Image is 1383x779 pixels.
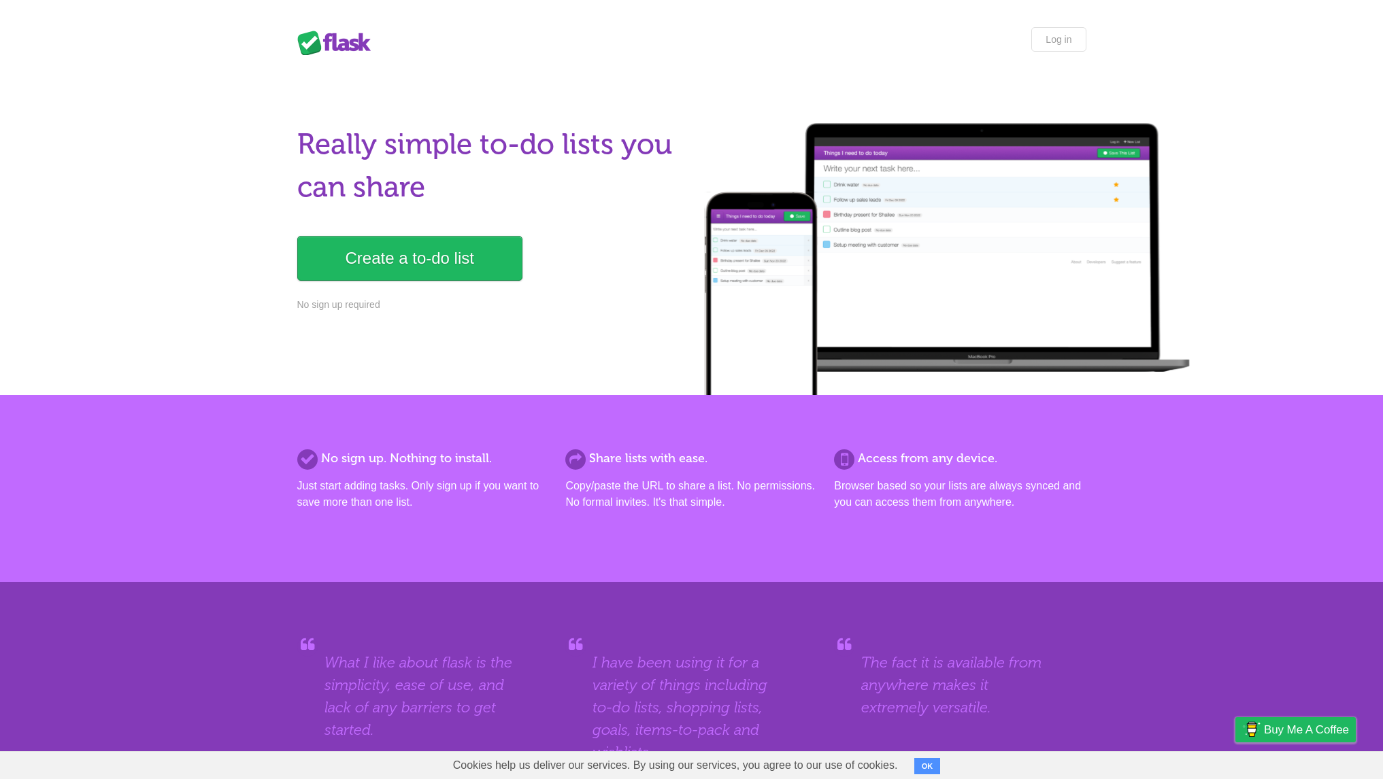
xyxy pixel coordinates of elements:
span: Buy me a coffee [1264,718,1349,742]
span: Cookies help us deliver our services. By using our services, you agree to our use of cookies. [439,752,912,779]
blockquote: I have been using it for a variety of things including to-do lists, shopping lists, goals, items-... [593,651,790,763]
button: OK [914,758,941,774]
p: Just start adding tasks. Only sign up if you want to save more than one list. [297,478,549,510]
p: No sign up required [297,298,684,312]
h1: Really simple to-do lists you can share [297,123,684,209]
img: Buy me a coffee [1242,718,1261,741]
p: Browser based so your lists are always synced and you can access them from anywhere. [834,478,1086,510]
a: Buy me a coffee [1235,717,1356,742]
blockquote: What I like about flask is the simplicity, ease of use, and lack of any barriers to get started. [324,651,522,741]
p: Copy/paste the URL to share a list. No permissions. No formal invites. It's that simple. [565,478,817,510]
h2: Access from any device. [834,449,1086,468]
a: Log in [1031,27,1086,52]
h2: Share lists with ease. [565,449,817,468]
h2: No sign up. Nothing to install. [297,449,549,468]
a: Create a to-do list [297,236,522,281]
div: Flask Lists [297,31,379,55]
blockquote: The fact it is available from anywhere makes it extremely versatile. [861,651,1059,719]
